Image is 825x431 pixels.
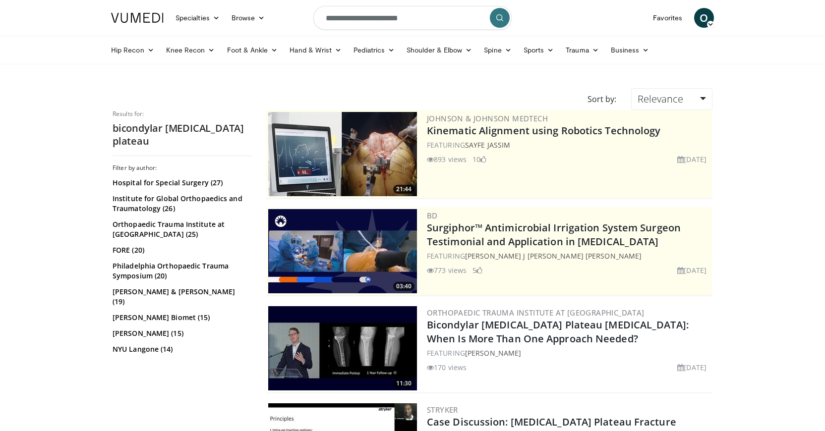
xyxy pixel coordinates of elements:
[465,251,642,261] a: [PERSON_NAME] J [PERSON_NAME] [PERSON_NAME]
[105,40,160,60] a: Hip Recon
[472,265,482,275] li: 5
[677,265,707,275] li: [DATE]
[113,328,249,338] a: [PERSON_NAME] (15)
[647,8,688,28] a: Favorites
[401,40,478,60] a: Shoulder & Elbow
[284,40,348,60] a: Hand & Wrist
[268,306,417,390] img: 7024766d-7500-4fcd-b8c6-0cc5818d5fbb.300x170_q85_crop-smart_upscale.jpg
[427,251,710,261] div: FEATURING
[268,112,417,196] img: 85482610-0380-4aae-aa4a-4a9be0c1a4f1.300x170_q85_crop-smart_upscale.jpg
[427,348,710,358] div: FEATURING
[113,219,249,239] a: Orthopaedic Trauma Institute at [GEOGRAPHIC_DATA] (25)
[226,8,271,28] a: Browse
[677,154,707,164] li: [DATE]
[427,221,681,248] a: Surgiphor™ Antimicrobial Irrigation System Surgeon Testimonial and Application in [MEDICAL_DATA]
[427,211,438,220] a: BD
[393,282,414,291] span: 03:40
[472,154,486,164] li: 10
[478,40,517,60] a: Spine
[393,379,414,388] span: 11:30
[393,185,414,194] span: 21:44
[465,348,521,358] a: [PERSON_NAME]
[268,209,417,293] a: 03:40
[113,178,249,188] a: Hospital for Special Surgery (27)
[113,122,251,148] h2: bicondylar [MEDICAL_DATA] plateau
[313,6,512,30] input: Search topics, interventions
[427,415,676,429] a: Case Discussion: [MEDICAL_DATA] Plateau Fracture
[427,405,458,415] a: Stryker
[580,88,624,110] div: Sort by:
[605,40,655,60] a: Business
[113,194,249,214] a: Institute for Global Orthopaedics and Traumatology (26)
[113,164,251,172] h3: Filter by author:
[694,8,714,28] a: O
[427,124,661,137] a: Kinematic Alignment using Robotics Technology
[427,154,467,164] li: 893 views
[427,318,689,345] a: Bicondylar [MEDICAL_DATA] Plateau [MEDICAL_DATA]: When Is More Than One Approach Needed?
[631,88,712,110] a: Relevance
[268,209,417,293] img: 70422da6-974a-44ac-bf9d-78c82a89d891.300x170_q85_crop-smart_upscale.jpg
[465,140,510,150] a: Sayfe Jassim
[160,40,221,60] a: Knee Recon
[268,306,417,390] a: 11:30
[113,287,249,307] a: [PERSON_NAME] & [PERSON_NAME] (19)
[113,313,249,323] a: [PERSON_NAME] Biomet (15)
[113,344,249,354] a: NYU Langone (14)
[113,261,249,281] a: Philadelphia Orthopaedic Trauma Symposium (20)
[677,362,707,373] li: [DATE]
[427,140,710,150] div: FEATURING
[113,110,251,118] p: Results for:
[427,113,548,123] a: Johnson & Johnson MedTech
[427,265,467,275] li: 773 views
[113,245,249,255] a: FORE (20)
[518,40,560,60] a: Sports
[560,40,605,60] a: Trauma
[111,13,164,23] img: VuMedi Logo
[268,112,417,196] a: 21:44
[348,40,401,60] a: Pediatrics
[638,92,683,106] span: Relevance
[170,8,226,28] a: Specialties
[221,40,284,60] a: Foot & Ankle
[427,362,467,373] li: 170 views
[427,308,645,318] a: Orthopaedic Trauma Institute at [GEOGRAPHIC_DATA]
